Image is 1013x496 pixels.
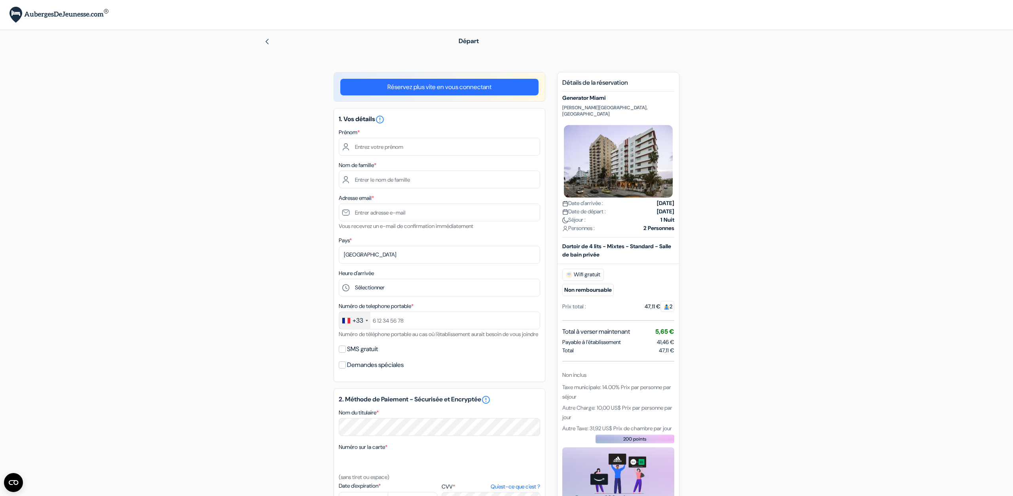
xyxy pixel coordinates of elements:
[562,425,672,432] span: Autre Taxe: 31,92 US$ Prix de chambre par jour
[562,217,568,223] img: moon.svg
[562,199,603,207] span: Date d'arrivée :
[562,226,568,232] img: user_icon.svg
[339,236,352,245] label: Pays
[4,473,23,492] button: Ouvrir le widget CMP
[481,395,491,405] a: error_outline
[562,216,586,224] span: Séjour :
[339,302,414,310] label: Numéro de telephone portable
[562,346,574,355] span: Total
[562,302,586,311] div: Prix total :
[623,435,647,443] span: 200 points
[459,37,479,45] span: Départ
[339,482,437,490] label: Date d'expiration
[643,224,674,232] strong: 2 Personnes
[657,199,674,207] strong: [DATE]
[339,312,370,329] div: France: +33
[340,79,539,95] a: Réservez plus vite en vous connectant
[339,194,374,202] label: Adresse email
[9,7,108,23] img: AubergesDeJeunesse.com
[339,331,538,338] small: Numéro de téléphone portable au cas où l'établissement aurait besoin de vous joindre
[562,224,595,232] span: Personnes :
[659,346,674,355] span: 47,11 €
[339,409,379,417] label: Nom du titulaire
[562,207,606,216] span: Date de départ :
[339,161,376,169] label: Nom de famille
[339,443,387,451] label: Numéro sur la carte
[566,272,572,278] img: free_wifi.svg
[562,269,604,281] span: Wifi gratuit
[339,473,389,481] small: (sans tiret ou espace)
[339,312,540,329] input: 6 12 34 56 78
[339,395,540,405] h5: 2. Méthode de Paiement - Sécurisée et Encryptée
[562,79,674,91] h5: Détails de la réservation
[562,209,568,215] img: calendar.svg
[562,105,674,117] p: [PERSON_NAME][GEOGRAPHIC_DATA], [GEOGRAPHIC_DATA]
[590,454,646,494] img: gift_card_hero_new.png
[375,115,385,124] i: error_outline
[562,371,674,379] div: Non inclus
[562,201,568,207] img: calendar.svg
[339,138,540,156] input: Entrez votre prénom
[353,316,363,325] div: +33
[339,115,540,124] h5: 1. Vos détails
[562,284,614,296] small: Non remboursable
[375,115,385,123] a: error_outline
[660,216,674,224] strong: 1 Nuit
[657,207,674,216] strong: [DATE]
[339,128,360,137] label: Prénom
[645,302,674,311] div: 47,11 €
[339,222,473,230] small: Vous recevrez un e-mail de confirmation immédiatement
[339,269,374,277] label: Heure d'arrivée
[339,171,540,188] input: Entrer le nom de famille
[562,384,671,400] span: Taxe municipale: 14.00% Prix par personne par séjour
[562,338,621,346] span: Payable à l’établissement
[264,38,270,45] img: left_arrow.svg
[664,304,670,310] img: guest.svg
[660,301,674,312] span: 2
[339,203,540,221] input: Entrer adresse e-mail
[562,404,672,421] span: Autre Charge: 10,00 US$ Prix par personne par jour
[562,95,674,101] h5: Generator Miami
[347,344,378,355] label: SMS gratuit
[562,243,671,258] b: Dortoir de 4 lits - Mixtes - Standard - Salle de bain privée
[491,483,540,491] a: Qu'est-ce que c'est ?
[442,483,540,491] label: CVV
[657,338,674,346] span: 41,46 €
[562,327,630,336] span: Total à verser maintenant
[347,359,404,371] label: Demandes spéciales
[655,327,674,336] span: 5,65 €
